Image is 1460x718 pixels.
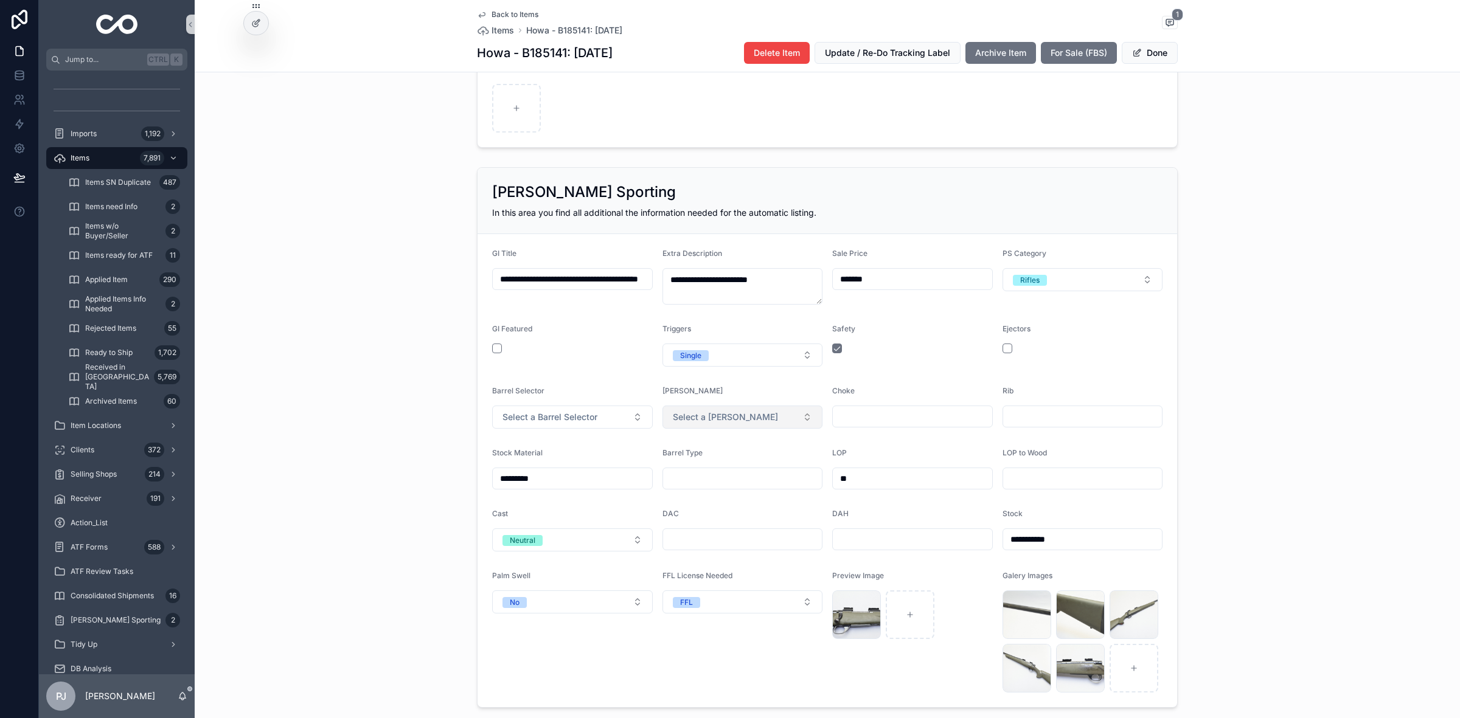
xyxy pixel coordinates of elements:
button: Select Button [662,343,823,367]
span: Received in [GEOGRAPHIC_DATA] [85,362,149,392]
a: Received in [GEOGRAPHIC_DATA]5,769 [61,366,187,388]
button: Select Button [662,590,823,613]
span: DAH [832,509,849,518]
a: Items SN Duplicate487 [61,171,187,193]
span: LOP [832,448,847,457]
button: Jump to...CtrlK [46,49,187,71]
div: 214 [145,467,164,482]
span: Triggers [662,324,691,333]
button: Archive Item [965,42,1036,64]
div: 487 [159,175,180,190]
span: Archive Item [975,47,1026,59]
div: 1,192 [141,126,164,141]
span: Preview Image [832,571,884,580]
span: Select a [PERSON_NAME] [673,411,778,423]
a: Howa - B185141: [DATE] [526,24,622,36]
span: Galery Images [1003,571,1052,580]
a: Clients372 [46,439,187,461]
span: Sale Price [832,249,867,258]
div: 55 [164,321,180,336]
a: Tidy Up [46,633,187,655]
span: Cast [492,509,508,518]
span: Items need Info [85,202,137,212]
button: Done [1122,42,1178,64]
span: In this area you find all additional the information needed for the automatic listing. [492,207,816,218]
a: Ready to Ship1,702 [61,342,187,364]
span: Update / Re-Do Tracking Label [825,47,950,59]
span: Items SN Duplicate [85,178,151,187]
span: [PERSON_NAME] Sporting [71,615,161,625]
a: Item Locations [46,415,187,437]
h2: [PERSON_NAME] Sporting [492,182,676,202]
a: Items7,891 [46,147,187,169]
div: FFL [680,597,693,608]
span: PS Category [1003,249,1046,258]
button: Select Button [662,406,823,429]
div: Neutral [510,535,535,546]
span: Applied Items Info Needed [85,294,161,314]
button: 1 [1162,16,1178,31]
span: Archived Items [85,396,137,406]
span: Imports [71,129,97,139]
span: ATF Review Tasks [71,567,133,576]
span: Stock Material [492,448,543,457]
p: [PERSON_NAME] [85,690,155,702]
span: GI Featured [492,324,532,333]
span: Receiver [71,494,102,503]
span: Action_List [71,518,108,528]
span: Stock [1003,509,1023,518]
a: Back to Items [477,10,538,19]
span: For Sale (FBS) [1051,47,1107,59]
div: 588 [144,540,164,554]
a: Items ready for ATF11 [61,244,187,266]
span: Consolidated Shipments [71,591,154,601]
span: Rejected Items [85,323,136,333]
a: Receiver191 [46,488,187,509]
span: DB Analysis [71,664,111,674]
span: Item Locations [71,421,121,430]
span: Choke [832,386,855,395]
span: ATF Forms [71,542,108,552]
a: Action_List [46,512,187,534]
span: Clients [71,445,94,455]
a: Items w/o Buyer/Seller2 [61,220,187,242]
a: Applied Item290 [61,269,187,291]
span: Items [71,153,89,163]
span: Selling Shops [71,469,117,479]
div: 372 [144,443,164,457]
div: 2 [165,199,180,214]
img: App logo [96,15,138,34]
button: Update / Re-Do Tracking Label [815,42,961,64]
span: Extra Description [662,249,722,258]
a: ATF Review Tasks [46,561,187,582]
div: 191 [147,491,164,506]
button: Select Button [492,406,653,429]
span: Items w/o Buyer/Seller [85,221,161,241]
a: Items [477,24,514,36]
div: Rifles [1020,275,1040,286]
a: Consolidated Shipments16 [46,585,187,607]
span: Tidy Up [71,640,97,649]
div: scrollable content [39,71,195,674]
a: Items need Info2 [61,196,187,218]
span: PJ [56,689,66,703]
span: Palm Swell [492,571,530,580]
span: Ready to Ship [85,348,133,357]
span: Items ready for ATF [85,250,153,260]
span: Delete Item [754,47,800,59]
span: Safety [832,324,855,333]
div: 5,769 [154,370,180,384]
div: 2 [165,613,180,627]
div: 60 [164,394,180,409]
a: Selling Shops214 [46,463,187,485]
span: Items [492,24,514,36]
div: 16 [165,589,180,603]
div: 2 [165,297,180,311]
span: Barrel Type [662,448,703,457]
div: 11 [165,248,180,263]
div: 290 [159,272,180,287]
span: 1 [1172,9,1183,21]
button: Select Button [492,528,653,551]
button: Delete Item [744,42,810,64]
div: 1,702 [155,345,180,360]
